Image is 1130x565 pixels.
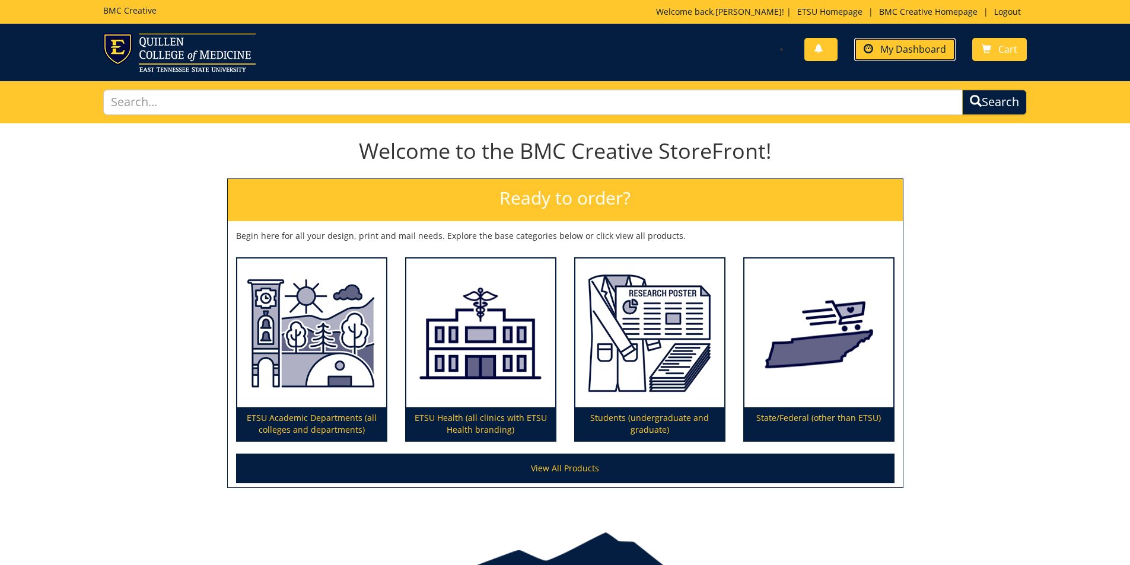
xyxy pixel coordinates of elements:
[715,6,782,17] a: [PERSON_NAME]
[998,43,1017,56] span: Cart
[406,258,555,408] img: ETSU Health (all clinics with ETSU Health branding)
[406,258,555,441] a: ETSU Health (all clinics with ETSU Health branding)
[575,407,724,440] p: Students (undergraduate and graduate)
[744,258,893,441] a: State/Federal (other than ETSU)
[656,6,1027,18] p: Welcome back, ! | | |
[227,139,903,163] h1: Welcome to the BMC Creative StoreFront!
[575,258,724,441] a: Students (undergraduate and graduate)
[744,407,893,440] p: State/Federal (other than ETSU)
[744,258,893,408] img: State/Federal (other than ETSU)
[103,6,157,15] h5: BMC Creative
[972,38,1027,61] a: Cart
[988,6,1027,17] a: Logout
[103,90,963,115] input: Search...
[575,258,724,408] img: Students (undergraduate and graduate)
[228,179,903,221] h2: Ready to order?
[237,407,386,440] p: ETSU Academic Departments (all colleges and departments)
[103,33,256,72] img: ETSU logo
[791,6,868,17] a: ETSU Homepage
[236,230,895,242] p: Begin here for all your design, print and mail needs. Explore the base categories below or click ...
[873,6,983,17] a: BMC Creative Homepage
[236,454,895,483] a: View All Products
[406,407,555,440] p: ETSU Health (all clinics with ETSU Health branding)
[854,38,956,61] a: My Dashboard
[962,90,1027,115] button: Search
[237,258,386,441] a: ETSU Academic Departments (all colleges and departments)
[237,258,386,408] img: ETSU Academic Departments (all colleges and departments)
[880,43,946,56] span: My Dashboard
